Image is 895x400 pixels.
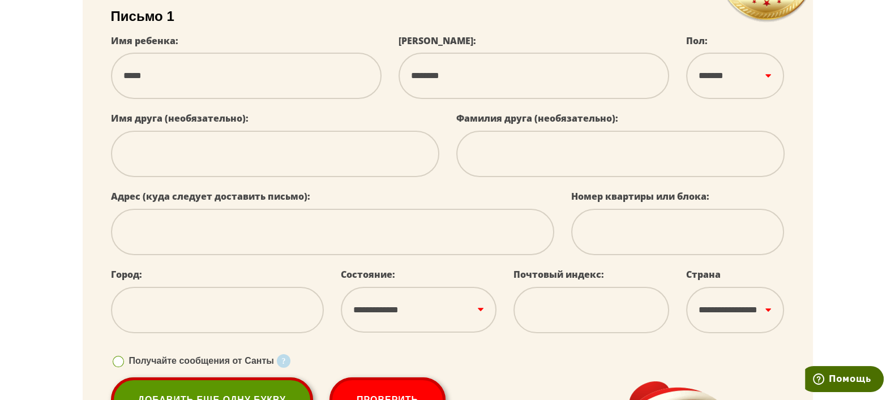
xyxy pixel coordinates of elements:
[111,112,249,124] font: Имя друга (необязательно):
[111,190,310,203] font: Адрес (куда следует доставить письмо):
[686,268,721,281] font: Страна
[129,356,274,365] font: Получайте сообщения от Санты
[686,35,708,47] font: Пол:
[513,268,604,281] font: Почтовый индекс:
[111,268,142,281] font: Город:
[456,112,618,124] font: Фамилия друга (необязательно):
[341,268,395,281] font: Состояние:
[399,35,476,47] font: [PERSON_NAME]:
[111,35,178,47] font: Имя ребенка:
[805,366,884,394] iframe: Открывает виджет для поиска дополнительной информации
[571,190,709,203] font: Номер квартиры или блока:
[111,8,174,24] font: Письмо 1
